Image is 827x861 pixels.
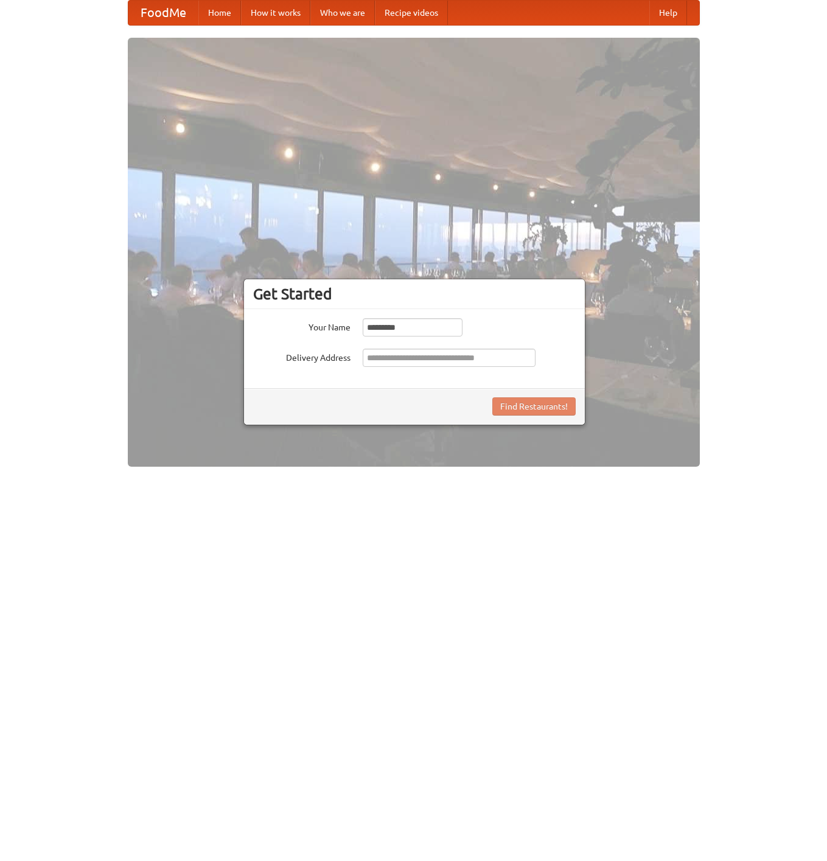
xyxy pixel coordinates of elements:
[649,1,687,25] a: Help
[375,1,448,25] a: Recipe videos
[253,349,351,364] label: Delivery Address
[253,285,576,303] h3: Get Started
[253,318,351,333] label: Your Name
[310,1,375,25] a: Who we are
[128,1,198,25] a: FoodMe
[198,1,241,25] a: Home
[492,397,576,416] button: Find Restaurants!
[241,1,310,25] a: How it works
